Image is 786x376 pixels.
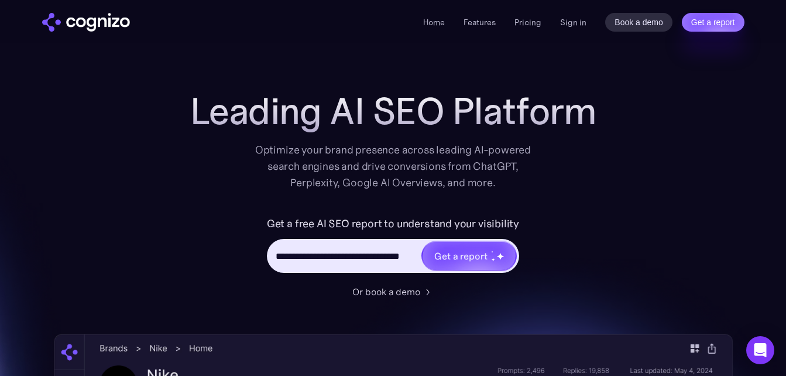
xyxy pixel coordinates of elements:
a: Get a report [682,13,744,32]
img: cognizo logo [42,13,130,32]
img: star [491,258,495,262]
img: star [496,252,504,260]
form: Hero URL Input Form [267,214,519,279]
label: Get a free AI SEO report to understand your visibility [267,214,519,233]
img: star [491,251,493,252]
div: Open Intercom Messenger [746,336,774,364]
a: Sign in [560,15,586,29]
a: Pricing [514,17,541,28]
a: Features [464,17,496,28]
a: Get a reportstarstarstar [421,241,516,271]
h1: Leading AI SEO Platform [190,90,596,132]
div: Or book a demo [352,285,420,299]
div: Optimize your brand presence across leading AI-powered search engines and drive conversions from ... [249,142,537,191]
a: Home [423,17,445,28]
a: home [42,13,130,32]
a: Book a demo [605,13,672,32]
a: Or book a demo [352,285,434,299]
div: Get a report [434,249,487,263]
